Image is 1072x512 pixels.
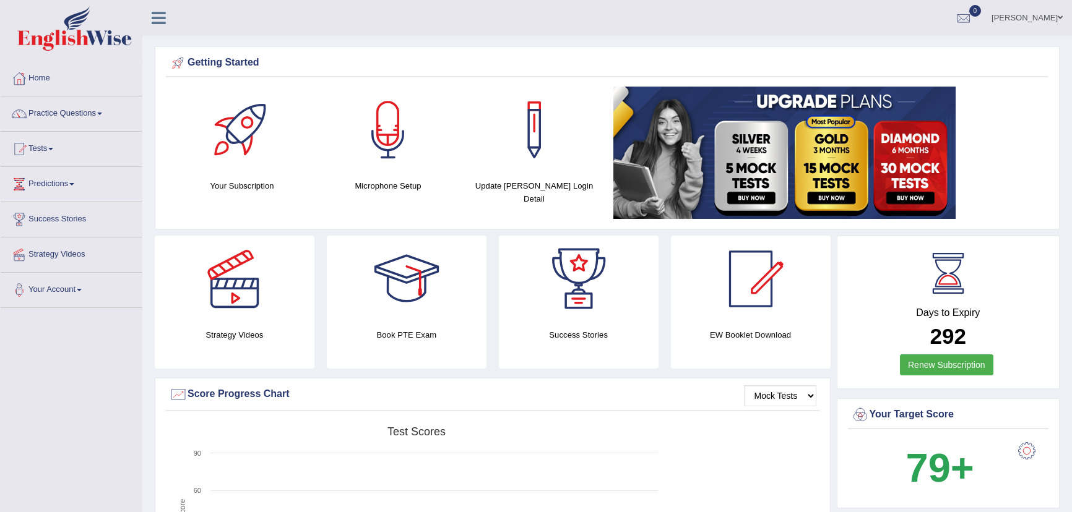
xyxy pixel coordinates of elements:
span: 0 [969,5,982,17]
div: Getting Started [169,54,1045,72]
h4: Microphone Setup [321,179,455,192]
h4: Success Stories [499,328,659,341]
text: 60 [194,487,201,494]
a: Home [1,61,142,92]
h4: Days to Expiry [851,307,1046,318]
a: Your Account [1,273,142,304]
a: Predictions [1,167,142,198]
a: Strategy Videos [1,237,142,268]
a: Practice Questions [1,96,142,127]
img: small5.jpg [613,87,956,219]
h4: Update [PERSON_NAME] Login Detail [467,179,601,205]
h4: Your Subscription [175,179,309,192]
h4: Strategy Videos [155,328,314,341]
div: Score Progress Chart [169,385,816,404]
b: 79+ [906,445,974,490]
text: 90 [194,450,201,457]
a: Success Stories [1,202,142,233]
tspan: Test scores [387,425,446,438]
b: 292 [930,324,966,348]
a: Tests [1,132,142,163]
h4: EW Booklet Download [671,328,831,341]
div: Your Target Score [851,406,1046,424]
a: Renew Subscription [900,354,993,375]
h4: Book PTE Exam [327,328,486,341]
